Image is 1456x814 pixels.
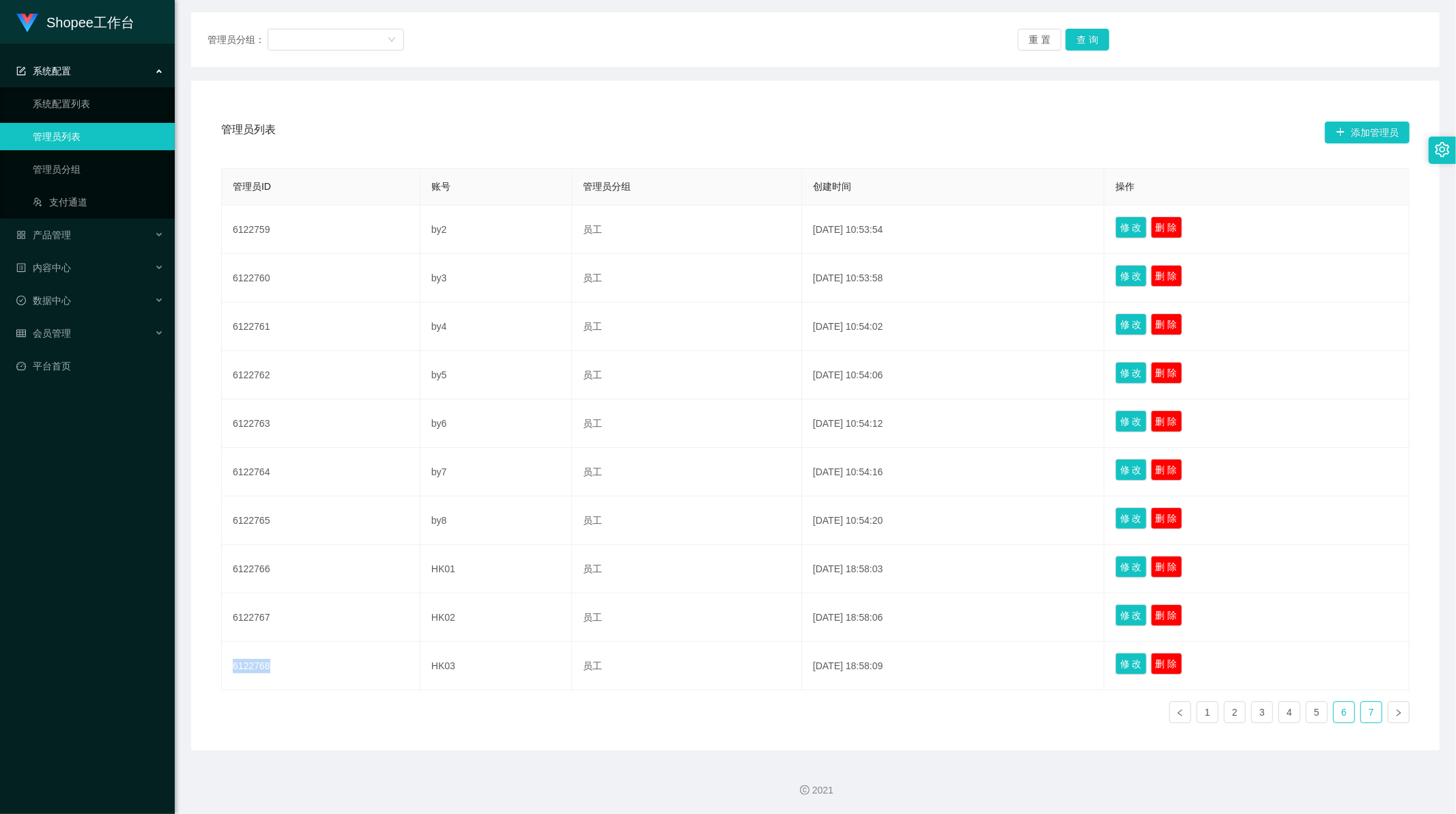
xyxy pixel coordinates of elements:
[1151,313,1182,335] button: 删 除
[1151,507,1182,529] button: 删 除
[1169,701,1191,723] li: 上一页
[1151,459,1182,481] button: 删 除
[420,351,572,399] td: by5
[1115,459,1147,481] button: 修 改
[1115,181,1134,192] span: 操作
[16,328,26,338] i: 图标: table
[16,66,26,76] i: 图标: form
[16,295,71,306] span: 数据中心
[420,642,572,690] td: HK03
[16,14,38,33] img: logo.9652507e.png
[813,272,883,283] span: [DATE] 10:53:58
[1066,29,1109,51] button: 查 询
[420,448,572,496] td: by7
[1115,604,1147,626] button: 修 改
[1225,702,1245,722] a: 2
[813,181,851,192] span: 创建时间
[1360,701,1382,723] li: 7
[1252,702,1272,722] a: 3
[1151,653,1182,675] button: 删 除
[572,545,802,593] td: 员工
[1115,313,1147,335] button: 修 改
[1115,362,1147,384] button: 修 改
[46,1,134,44] h1: Shopee工作台
[221,122,276,143] span: 管理员列表
[16,352,164,380] a: 图标: dashboard平台首页
[572,593,802,642] td: 员工
[572,254,802,303] td: 员工
[16,66,71,76] span: 系统配置
[33,156,164,183] a: 管理员分组
[1333,701,1355,723] li: 6
[1151,362,1182,384] button: 删 除
[813,321,883,332] span: [DATE] 10:54:02
[33,188,164,216] a: 图标: usergroup-add-o支付通道
[1115,507,1147,529] button: 修 改
[1115,265,1147,287] button: 修 改
[1325,122,1410,143] button: 图标: plus添加管理员
[1224,701,1246,723] li: 2
[16,296,26,305] i: 图标: check-circle-o
[813,515,883,526] span: [DATE] 10:54:20
[1306,701,1328,723] li: 5
[222,642,420,690] td: 6122768
[420,545,572,593] td: HK01
[1197,701,1218,723] li: 1
[1388,701,1410,723] li: 下一页
[420,303,572,351] td: by4
[233,181,271,192] span: 管理员ID
[420,206,572,254] td: by2
[16,262,71,273] span: 内容中心
[572,399,802,448] td: 员工
[208,33,268,47] span: 管理员分组：
[583,181,631,192] span: 管理员分组
[572,206,802,254] td: 员工
[1197,702,1218,722] a: 1
[186,783,1445,798] div: 2021
[1018,29,1061,51] button: 重 置
[1361,702,1382,722] a: 7
[222,254,420,303] td: 6122760
[388,36,396,45] i: 图标: down
[813,369,883,380] span: [DATE] 10:54:06
[813,418,883,429] span: [DATE] 10:54:12
[1115,653,1147,675] button: 修 改
[222,448,420,496] td: 6122764
[1435,142,1450,157] i: 图标: setting
[1334,702,1354,722] a: 6
[1115,556,1147,578] button: 修 改
[1151,216,1182,238] button: 删 除
[222,351,420,399] td: 6122762
[16,263,26,272] i: 图标: profile
[1151,265,1182,287] button: 删 除
[1279,702,1300,722] a: 4
[16,229,71,240] span: 产品管理
[420,593,572,642] td: HK02
[1115,410,1147,432] button: 修 改
[1151,604,1182,626] button: 删 除
[222,303,420,351] td: 6122761
[1307,702,1327,722] a: 5
[1151,556,1182,578] button: 删 除
[16,16,134,27] a: Shopee工作台
[813,563,883,574] span: [DATE] 18:58:03
[800,785,810,795] i: 图标: copyright
[1395,709,1403,717] i: 图标: right
[813,224,883,235] span: [DATE] 10:53:54
[431,181,451,192] span: 账号
[813,466,883,477] span: [DATE] 10:54:16
[420,496,572,545] td: by8
[1115,216,1147,238] button: 修 改
[222,206,420,254] td: 6122759
[1151,410,1182,432] button: 删 除
[813,612,883,623] span: [DATE] 18:58:06
[16,328,71,339] span: 会员管理
[16,230,26,240] i: 图标: appstore-o
[33,90,164,117] a: 系统配置列表
[420,399,572,448] td: by6
[222,545,420,593] td: 6122766
[572,303,802,351] td: 员工
[572,351,802,399] td: 员工
[33,123,164,150] a: 管理员列表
